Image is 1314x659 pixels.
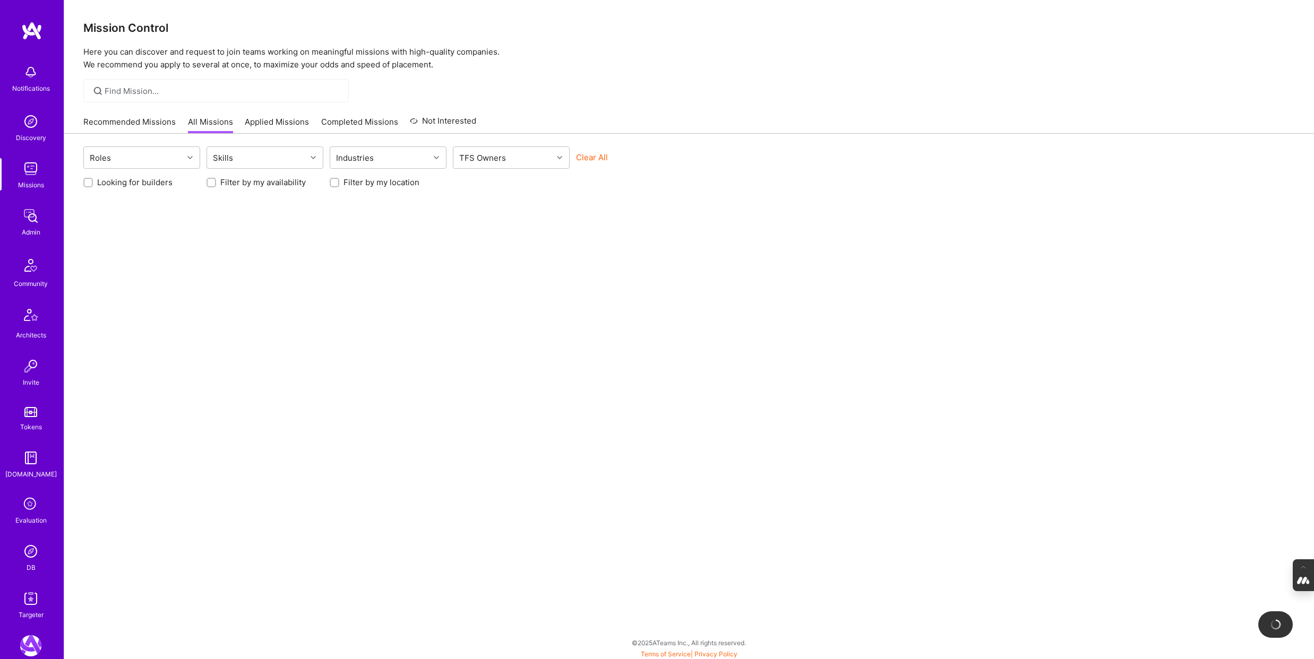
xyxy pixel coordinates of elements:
img: Admin Search [20,541,41,562]
img: Invite [20,355,41,377]
img: A.Team: Leading A.Team's Marketing & DemandGen [20,635,41,656]
div: Tokens [20,421,42,432]
div: Missions [18,179,44,190]
div: Community [14,278,48,289]
div: Targeter [19,609,44,620]
div: Skills [210,150,236,166]
h3: Mission Control [83,21,1295,34]
div: Architects [16,329,46,341]
div: TFS Owners [457,150,509,166]
label: Filter by my availability [220,177,306,188]
i: icon Chevron [557,155,562,160]
img: loading [1270,619,1281,630]
div: Roles [87,150,114,166]
p: Here you can discover and request to join teams working on meaningful missions with high-quality ... [83,46,1295,71]
i: icon SelectionTeam [21,495,41,515]
img: guide book [20,447,41,469]
a: Recommended Missions [83,116,176,134]
img: Architects [18,304,44,329]
img: tokens [24,407,37,417]
div: Invite [23,377,39,388]
a: A.Team: Leading A.Team's Marketing & DemandGen [18,635,44,656]
button: Clear All [576,152,608,163]
img: discovery [20,111,41,132]
div: [DOMAIN_NAME] [5,469,57,480]
div: Industries [333,150,376,166]
a: Terms of Service [641,650,691,658]
div: Evaluation [15,515,47,526]
img: teamwork [20,158,41,179]
img: admin teamwork [20,205,41,227]
i: icon Chevron [434,155,439,160]
a: Applied Missions [245,116,309,134]
img: Skill Targeter [20,588,41,609]
div: Discovery [16,132,46,143]
div: Notifications [12,83,50,94]
span: | [641,650,737,658]
div: DB [27,562,36,573]
img: Community [18,253,44,278]
input: Find Mission... [105,85,341,97]
i: icon Chevron [311,155,316,160]
img: logo [21,21,42,40]
label: Looking for builders [97,177,173,188]
a: Privacy Policy [694,650,737,658]
a: Not Interested [410,115,476,134]
div: © 2025 ATeams Inc., All rights reserved. [64,629,1314,656]
a: All Missions [188,116,233,134]
img: bell [20,62,41,83]
a: Completed Missions [321,116,398,134]
label: Filter by my location [343,177,419,188]
div: Admin [22,227,40,238]
i: icon Chevron [187,155,193,160]
i: icon SearchGrey [92,85,104,97]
